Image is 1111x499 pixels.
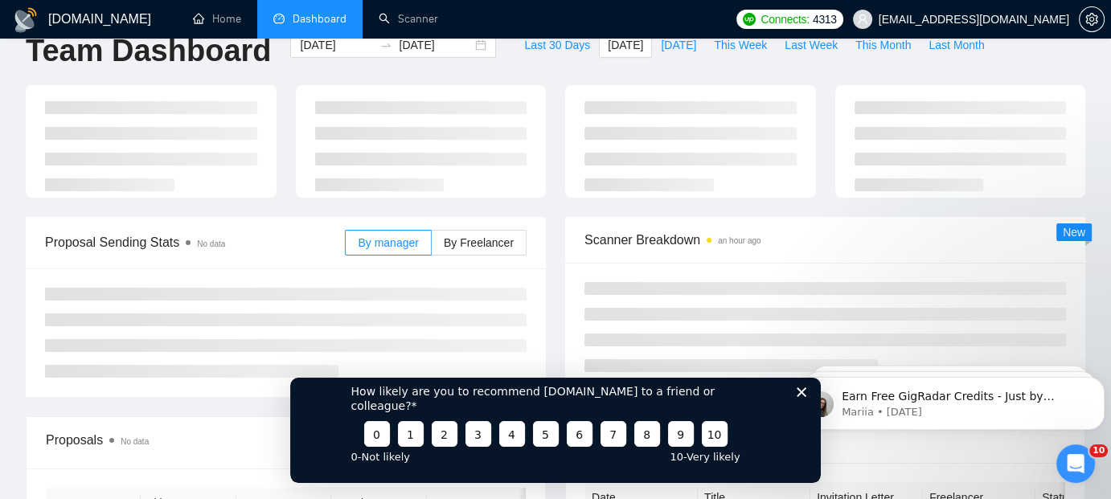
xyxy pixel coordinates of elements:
span: 10 [1089,444,1108,457]
a: homeHome [193,12,241,26]
span: This Month [855,36,911,54]
span: Last Week [785,36,838,54]
div: Proposals [46,430,286,456]
button: Last Month [920,32,993,58]
span: user [857,14,868,25]
button: setting [1079,6,1105,32]
iframe: Intercom notifications message [789,343,1111,456]
span: Proposal Sending Stats [45,232,345,252]
a: searchScanner [379,12,438,26]
span: [DATE] [661,36,696,54]
span: [DATE] [608,36,643,54]
button: Last Week [776,32,847,58]
img: upwork-logo.png [743,13,756,26]
span: No data [121,437,149,446]
span: Dashboard [293,12,346,26]
span: dashboard [273,13,285,24]
button: This Month [847,32,920,58]
input: Start date [300,36,373,54]
time: an hour ago [718,236,760,245]
button: This Week [705,32,776,58]
iframe: Intercom live chat [1056,444,1095,483]
a: setting [1079,13,1105,26]
button: [DATE] [652,32,705,58]
button: [DATE] [599,32,652,58]
span: setting [1080,13,1104,26]
span: to [379,39,392,51]
span: New [1063,226,1085,239]
input: End date [399,36,472,54]
button: Last 30 Days [515,32,599,58]
span: No data [197,239,225,248]
span: 4313 [813,10,837,28]
span: Last 30 Days [524,36,590,54]
span: By manager [358,236,418,249]
span: Scanner Breakdown [584,230,1066,250]
iframe: Survey from GigRadar.io [290,378,821,483]
span: This Week [714,36,767,54]
h1: Team Dashboard [26,32,271,70]
span: Connects: [760,10,809,28]
img: logo [13,7,39,33]
span: By Freelancer [444,236,514,249]
span: swap-right [379,39,392,51]
span: Last Month [929,36,984,54]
